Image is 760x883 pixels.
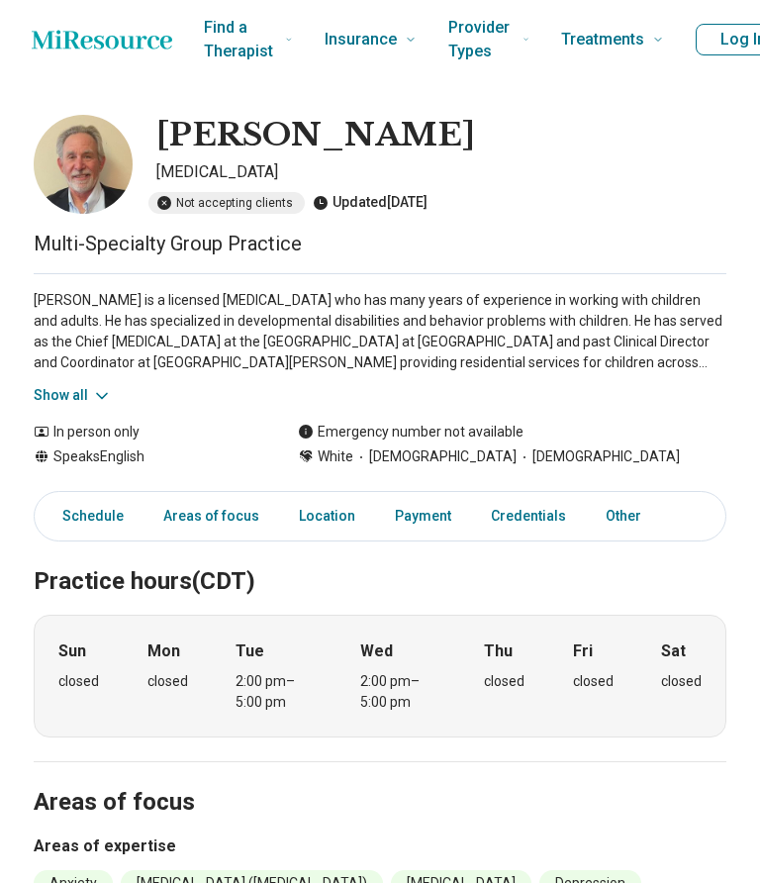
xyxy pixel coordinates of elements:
a: Schedule [39,496,136,537]
div: 2:00 pm – 5:00 pm [360,671,436,713]
div: Not accepting clients [148,192,305,214]
span: Treatments [561,26,644,53]
strong: Wed [360,639,393,663]
a: Other [594,496,665,537]
p: [PERSON_NAME] is a licensed [MEDICAL_DATA] who has many years of experience in working with child... [34,290,726,373]
div: In person only [34,422,258,442]
div: closed [147,671,188,692]
span: Insurance [325,26,397,53]
span: Find a Therapist [204,14,277,65]
strong: Tue [236,639,264,663]
div: Speaks English [34,446,258,467]
strong: Thu [484,639,513,663]
div: closed [484,671,524,692]
div: closed [661,671,702,692]
span: [DEMOGRAPHIC_DATA] [517,446,680,467]
span: [DEMOGRAPHIC_DATA] [353,446,517,467]
button: Show all [34,385,112,406]
a: Payment [383,496,463,537]
p: Multi-Specialty Group Practice [34,230,726,257]
div: closed [573,671,614,692]
div: 2:00 pm – 5:00 pm [236,671,312,713]
span: White [318,446,353,467]
strong: Fri [573,639,593,663]
div: closed [58,671,99,692]
h1: [PERSON_NAME] [156,115,475,156]
div: Emergency number not available [298,422,523,442]
a: Credentials [479,496,578,537]
strong: Mon [147,639,180,663]
strong: Sun [58,639,86,663]
a: Location [287,496,367,537]
span: Provider Types [448,14,515,65]
h2: Areas of focus [34,738,726,820]
img: Everett DeHaven, Psychologist [34,115,133,214]
h3: Areas of expertise [34,834,726,858]
strong: Sat [661,639,686,663]
h2: Practice hours (CDT) [34,518,726,599]
div: When does the program meet? [34,615,726,737]
a: Areas of focus [151,496,271,537]
p: [MEDICAL_DATA] [156,160,726,184]
div: Updated [DATE] [313,192,427,214]
a: Home page [32,20,172,59]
